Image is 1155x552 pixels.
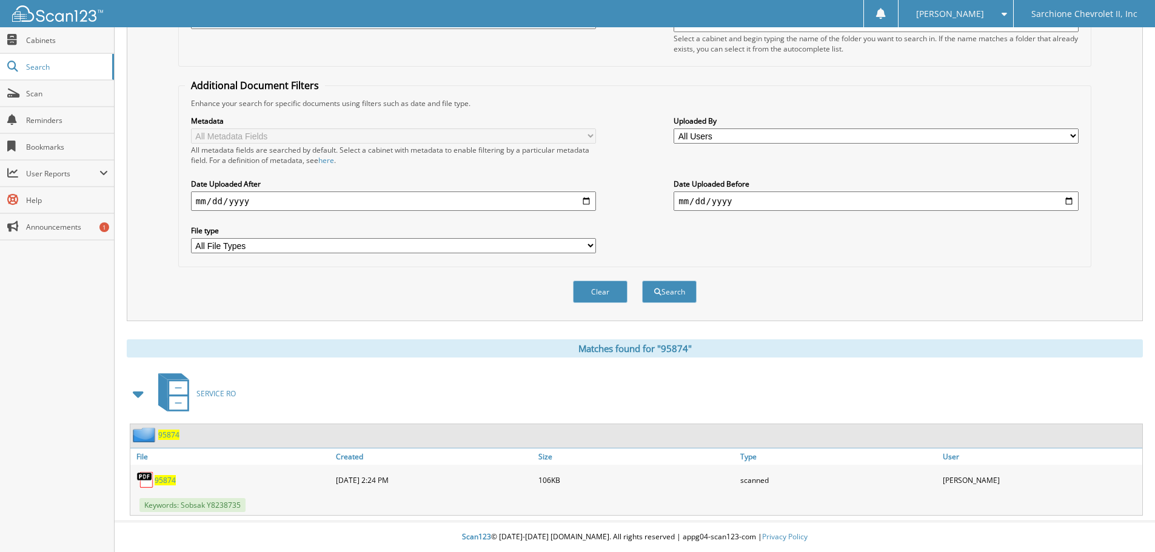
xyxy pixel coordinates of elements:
button: Search [642,281,697,303]
div: 1 [99,222,109,232]
a: 95874 [158,430,179,440]
img: PDF.png [136,471,155,489]
a: here [318,155,334,165]
span: Scan123 [462,531,491,542]
span: Reminders [26,115,108,125]
label: Metadata [191,116,596,126]
div: Select a cabinet and begin typing the name of the folder you want to search in. If the name match... [674,33,1079,54]
label: Uploaded By [674,116,1079,126]
a: Size [535,448,738,465]
div: Matches found for "95874" [127,339,1143,357]
img: folder2.png [133,427,158,442]
a: Privacy Policy [762,531,808,542]
a: Created [333,448,535,465]
iframe: Chat Widget [1094,494,1155,552]
a: Type [737,448,940,465]
span: Bookmarks [26,142,108,152]
div: [PERSON_NAME] [940,468,1142,492]
input: end [674,191,1079,211]
span: SERVICE RO [196,388,236,399]
label: File type [191,225,596,236]
label: Date Uploaded After [191,179,596,189]
input: start [191,191,596,211]
span: Help [26,195,108,205]
div: [DATE] 2:24 PM [333,468,535,492]
span: Scan [26,88,108,99]
div: © [DATE]-[DATE] [DOMAIN_NAME]. All rights reserved | appg04-scan123-com | [115,522,1155,552]
a: File [130,448,333,465]
img: scan123-logo-white.svg [12,5,103,22]
legend: Additional Document Filters [185,79,325,92]
div: 106KB [535,468,738,492]
span: Sarchione Chevrolet II, Inc [1031,10,1137,18]
a: User [940,448,1142,465]
button: Clear [573,281,628,303]
span: User Reports [26,168,99,179]
a: SERVICE RO [151,370,236,417]
span: Keywords: Sobsak Y8238735 [139,498,246,512]
span: Announcements [26,222,108,232]
a: 95874 [155,475,176,485]
span: Cabinets [26,35,108,45]
div: scanned [737,468,940,492]
div: All metadata fields are searched by default. Select a cabinet with metadata to enable filtering b... [191,145,596,165]
span: Search [26,62,106,72]
div: Enhance your search for specific documents using filters such as date and file type. [185,98,1085,108]
label: Date Uploaded Before [674,179,1079,189]
span: [PERSON_NAME] [916,10,984,18]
